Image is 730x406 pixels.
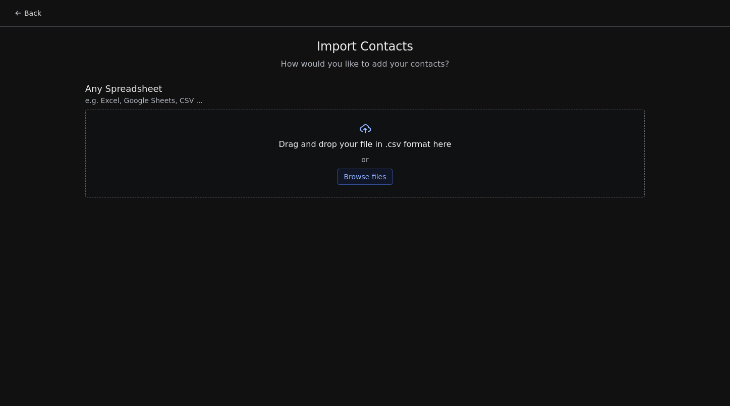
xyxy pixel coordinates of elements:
[317,39,413,54] span: Import Contacts
[85,95,645,106] span: e.g. Excel, Google Sheets, CSV ...
[281,58,450,70] span: How would you like to add your contacts?
[278,138,451,150] span: Drag and drop your file in .csv format here
[8,4,47,22] button: Back
[338,169,392,185] button: Browse files
[361,155,368,165] span: or
[85,82,645,95] span: Any Spreadsheet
